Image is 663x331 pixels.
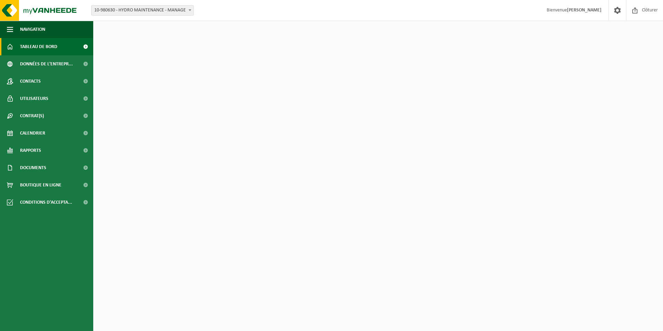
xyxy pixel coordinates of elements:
[20,55,73,73] span: Données de l'entrepr...
[20,73,41,90] span: Contacts
[20,176,61,194] span: Boutique en ligne
[20,159,46,176] span: Documents
[20,125,45,142] span: Calendrier
[20,21,45,38] span: Navigation
[20,194,72,211] span: Conditions d'accepta...
[20,142,41,159] span: Rapports
[91,5,194,16] span: 10-980630 - HYDRO MAINTENANCE - MANAGE
[567,8,602,13] strong: [PERSON_NAME]
[20,38,57,55] span: Tableau de bord
[92,6,193,15] span: 10-980630 - HYDRO MAINTENANCE - MANAGE
[20,90,48,107] span: Utilisateurs
[20,107,44,125] span: Contrat(s)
